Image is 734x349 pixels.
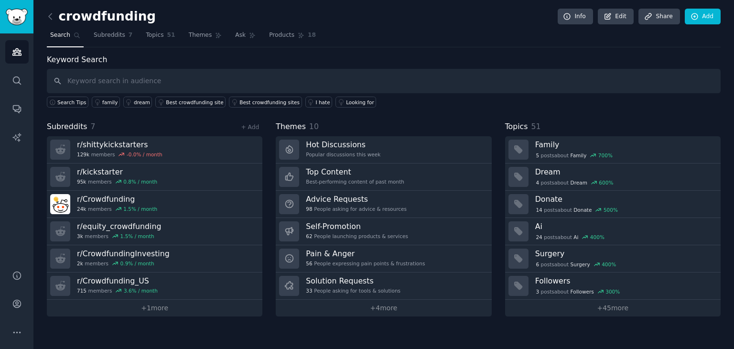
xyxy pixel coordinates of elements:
[316,99,330,106] div: I hate
[535,221,714,231] h3: Ai
[77,287,86,294] span: 715
[235,31,246,40] span: Ask
[598,9,634,25] a: Edit
[120,233,154,240] div: 1.5 % / month
[6,9,28,25] img: GummySearch logo
[536,288,539,295] span: 3
[535,287,621,296] div: post s about
[276,273,491,300] a: Solution Requests33People asking for tools & solutions
[505,136,721,164] a: Family5postsaboutFamily700%
[189,31,212,40] span: Themes
[77,151,89,158] span: 129k
[77,178,157,185] div: members
[146,31,163,40] span: Topics
[266,28,319,47] a: Products18
[276,136,491,164] a: Hot DiscussionsPopular discussions this week
[77,287,158,294] div: members
[535,140,714,150] h3: Family
[142,28,178,47] a: Topics51
[306,194,407,204] h3: Advice Requests
[505,121,528,133] span: Topics
[505,273,721,300] a: Followers3postsaboutFollowers300%
[306,221,408,231] h3: Self-Promotion
[47,300,262,316] a: +1more
[50,31,70,40] span: Search
[535,167,714,177] h3: Dream
[229,97,302,108] a: Best crowdfunding sites
[77,260,170,267] div: members
[306,260,425,267] div: People expressing pain points & frustrations
[167,31,175,40] span: 51
[306,206,312,212] span: 98
[91,122,96,131] span: 7
[306,167,404,177] h3: Top Content
[535,178,614,187] div: post s about
[573,207,592,213] span: Donate
[276,245,491,273] a: Pain & Anger56People expressing pain points & frustrations
[241,124,259,131] a: + Add
[306,287,400,294] div: People asking for tools & solutions
[505,191,721,218] a: Donate14postsaboutDonate500%
[536,234,542,240] span: 24
[77,151,162,158] div: members
[535,249,714,259] h3: Surgery
[90,28,136,47] a: Subreddits7
[276,300,491,316] a: +4more
[185,28,226,47] a: Themes
[505,218,721,245] a: Ai24postsaboutAi400%
[77,249,170,259] h3: r/ CrowdfundingInvesting
[505,245,721,273] a: Surgery6postsaboutSurgery400%
[47,245,262,273] a: r/CrowdfundingInvesting2kmembers0.9% / month
[232,28,259,47] a: Ask
[47,218,262,245] a: r/equity_crowdfunding3kmembers1.5% / month
[47,136,262,164] a: r/shittykickstarters129kmembers-0.0% / month
[47,191,262,218] a: r/Crowdfunding24kmembers1.5% / month
[77,276,158,286] h3: r/ Crowdfunding_US
[77,233,83,240] span: 3k
[155,97,226,108] a: Best crowdfunding site
[638,9,680,25] a: Share
[239,99,300,106] div: Best crowdfunding sites
[124,287,158,294] div: 3.6 % / month
[535,233,605,241] div: post s about
[590,234,604,240] div: 400 %
[685,9,721,25] a: Add
[276,121,306,133] span: Themes
[276,164,491,191] a: Top ContentBest-performing content of past month
[276,218,491,245] a: Self-Promotion62People launching products & services
[571,179,587,186] span: Dream
[531,122,540,131] span: 51
[166,99,223,106] div: Best crowdfunding site
[571,261,590,268] span: Surgery
[92,97,120,108] a: family
[558,9,593,25] a: Info
[536,207,542,213] span: 14
[335,97,376,108] a: Looking for
[127,151,162,158] div: -0.0 % / month
[134,99,150,106] div: dream
[102,99,118,106] div: family
[535,276,714,286] h3: Followers
[77,221,161,231] h3: r/ equity_crowdfunding
[77,140,162,150] h3: r/ shittykickstarters
[47,9,156,24] h2: crowdfunding
[306,178,404,185] div: Best-performing content of past month
[77,167,157,177] h3: r/ kickstarter
[269,31,294,40] span: Products
[536,152,539,159] span: 5
[94,31,125,40] span: Subreddits
[309,122,319,131] span: 10
[536,261,539,268] span: 6
[535,151,614,160] div: post s about
[571,288,594,295] span: Followers
[123,97,152,108] a: dream
[605,288,620,295] div: 300 %
[47,69,721,93] input: Keyword search in audience
[50,194,70,214] img: Crowdfunding
[306,260,312,267] span: 56
[47,97,88,108] button: Search Tips
[47,55,107,64] label: Keyword Search
[77,206,86,212] span: 24k
[346,99,374,106] div: Looking for
[306,206,407,212] div: People asking for advice & resources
